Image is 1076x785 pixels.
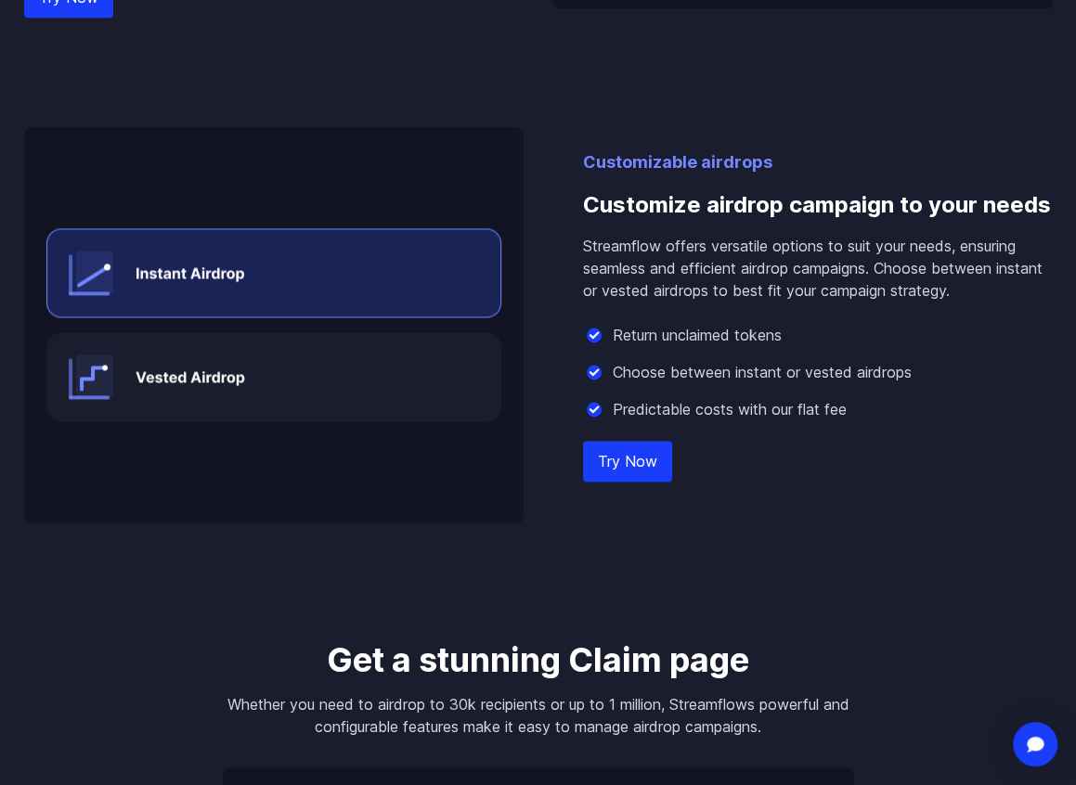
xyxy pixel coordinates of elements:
[583,175,1053,235] h3: Customize airdrop campaign to your needs
[613,361,912,383] p: Choose between instant or vested airdrops
[583,441,672,482] a: Try Now
[613,398,847,420] p: Predictable costs with our flat fee
[583,149,1053,175] p: Customizable airdrops
[613,324,782,346] p: Return unclaimed tokens
[223,693,854,738] p: Whether you need to airdrop to 30k recipients or up to 1 million, Streamflows powerful and config...
[1013,722,1057,766] div: Open Intercom Messenger
[583,235,1053,302] p: Streamflow offers versatile options to suit your needs, ensuring seamless and efficient airdrop c...
[223,641,854,678] h3: Get a stunning Claim page
[24,127,524,522] img: Customize airdrop campaign to your needs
